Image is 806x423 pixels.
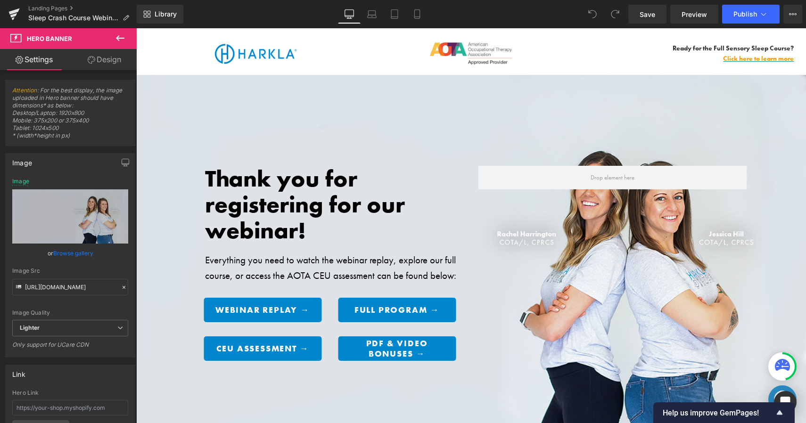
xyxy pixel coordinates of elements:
[12,268,128,274] div: Image Src
[606,5,625,24] button: Redo
[70,49,139,70] a: Design
[663,408,774,417] span: Help us improve GemPages!
[733,10,757,18] span: Publish
[20,324,40,331] b: Lighter
[67,269,185,294] a: Webinar Replay →
[202,308,320,333] a: PDF & Video Bonuses →
[69,135,269,217] span: Thank you for registering for our webinar!
[12,400,128,415] input: https://your-shop.myshopify.com
[583,5,602,24] button: Undo
[12,309,128,316] div: Image Quality
[663,407,785,418] button: Show survey - Help us improve GemPages!
[12,248,128,258] div: or
[69,224,328,255] p: Everything you need to watch the webinar replay, explore our full course, or access the AOTA CEU ...
[12,365,25,378] div: Link
[79,277,173,287] span: Webinar Replay →
[338,5,361,24] a: Desktop
[28,14,119,22] span: Sleep Crash Course Webinar - Replay
[12,178,29,185] div: Image
[12,390,128,396] div: Hero Link
[536,16,658,24] span: Ready for the Full Sensory Sleep Course?
[783,5,802,24] button: More
[28,5,137,12] a: Landing Pages
[383,5,406,24] a: Tablet
[774,391,797,414] div: Open Intercom Messenger
[12,279,128,295] input: Link
[53,245,93,261] a: Browse gallery
[670,5,718,24] a: Preview
[202,269,320,294] a: Full Program →
[67,308,185,333] a: CEU Assessment →
[12,341,128,355] div: Only support for UCare CDN
[80,315,173,325] span: CEU Assessment →
[722,5,780,24] button: Publish
[12,87,128,146] span: : For the best display, the image uploaded in Hero banner should have dimensions* as below: Deskt...
[682,9,707,19] span: Preview
[640,9,655,19] span: Save
[12,154,32,167] div: Image
[406,5,428,24] a: Mobile
[361,5,383,24] a: Laptop
[27,35,72,42] span: Hero Banner
[137,5,183,24] a: New Library
[12,87,37,94] a: Attention
[218,277,303,287] span: Full Program →
[155,10,177,18] span: Library
[587,26,658,34] a: Click here to learn more
[212,310,310,330] span: PDF & Video Bonuses →
[632,357,660,385] div: Messenger Dummy Widget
